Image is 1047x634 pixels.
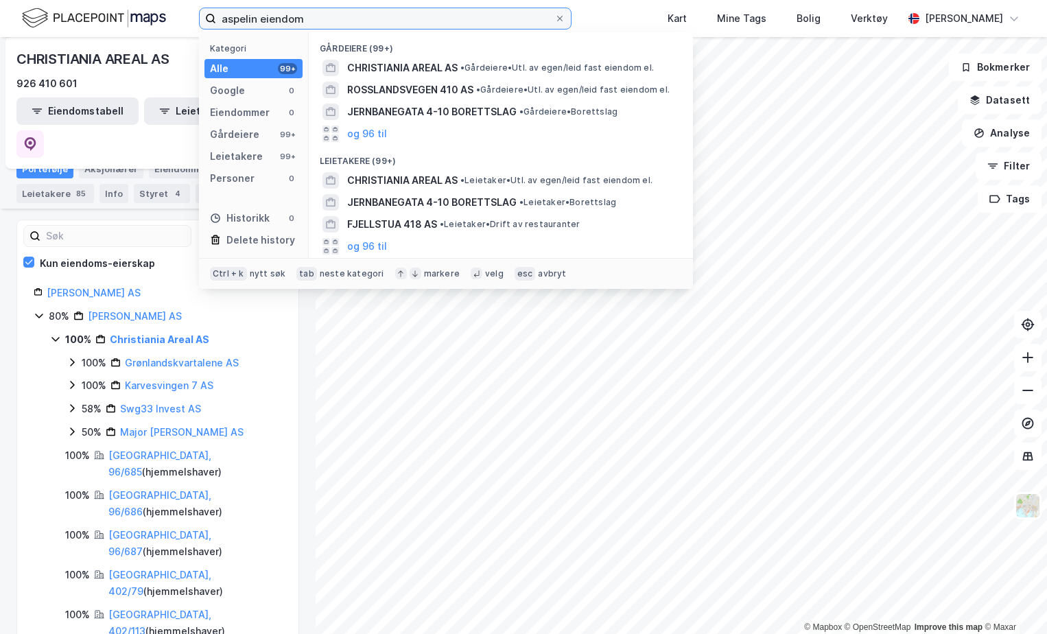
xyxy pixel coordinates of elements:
[347,82,473,98] span: ROSSLANDSVEGEN 410 AS
[804,622,842,632] a: Mapbox
[286,107,297,118] div: 0
[278,151,297,162] div: 99+
[65,487,90,504] div: 100%
[460,62,464,73] span: •
[978,185,1042,213] button: Tags
[65,447,90,464] div: 100%
[476,84,480,95] span: •
[519,106,523,117] span: •
[16,75,78,92] div: 926 410 601
[347,216,437,233] span: FJELLSTUA 418 AS
[99,184,128,203] div: Info
[108,529,211,557] a: [GEOGRAPHIC_DATA], 96/687
[347,238,387,255] button: og 96 til
[519,197,616,208] span: Leietaker • Borettslag
[962,119,1042,147] button: Analyse
[210,60,228,77] div: Alle
[210,267,247,281] div: Ctrl + k
[915,622,983,632] a: Improve this map
[851,10,888,27] div: Verktøy
[108,527,282,560] div: ( hjemmelshaver )
[476,84,670,95] span: Gårdeiere • Utl. av egen/leid fast eiendom el.
[210,148,263,165] div: Leietakere
[347,104,517,120] span: JERNBANEGATA 4-10 BORETTSLAG
[82,377,106,394] div: 100%
[668,10,687,27] div: Kart
[108,489,211,517] a: [GEOGRAPHIC_DATA], 96/686
[125,379,213,391] a: Karvesvingen 7 AS
[278,129,297,140] div: 99+
[196,184,290,203] div: Transaksjoner
[125,357,239,368] a: Grønlandskvartalene AS
[226,232,295,248] div: Delete history
[108,447,282,480] div: ( hjemmelshaver )
[440,219,444,229] span: •
[108,567,282,600] div: ( hjemmelshaver )
[40,255,155,272] div: Kun eiendoms-eierskap
[88,310,182,322] a: [PERSON_NAME] AS
[320,268,384,279] div: neste kategori
[296,267,317,281] div: tab
[515,267,536,281] div: esc
[40,226,191,246] input: Søk
[278,63,297,74] div: 99+
[347,194,517,211] span: JERNBANEGATA 4-10 BORETTSLAG
[16,184,94,203] div: Leietakere
[108,487,282,520] div: ( hjemmelshaver )
[47,287,141,298] a: [PERSON_NAME] AS
[286,85,297,96] div: 0
[49,308,69,325] div: 80%
[538,268,566,279] div: avbryt
[16,97,139,125] button: Eiendomstabell
[210,170,255,187] div: Personer
[134,184,190,203] div: Styret
[210,82,245,99] div: Google
[144,97,266,125] button: Leietakertabell
[949,54,1042,81] button: Bokmerker
[976,152,1042,180] button: Filter
[120,403,201,414] a: Swg33 Invest AS
[171,187,185,200] div: 4
[22,6,166,30] img: logo.f888ab2527a4732fd821a326f86c7f29.svg
[717,10,766,27] div: Mine Tags
[978,568,1047,634] iframe: Chat Widget
[108,449,211,478] a: [GEOGRAPHIC_DATA], 96/685
[73,187,89,200] div: 85
[65,527,90,543] div: 100%
[347,172,458,189] span: CHRISTIANIA AREAL AS
[120,426,244,438] a: Major [PERSON_NAME] AS
[925,10,1003,27] div: [PERSON_NAME]
[485,268,504,279] div: velg
[519,106,617,117] span: Gårdeiere • Borettslag
[347,126,387,142] button: og 96 til
[286,213,297,224] div: 0
[82,355,106,371] div: 100%
[424,268,460,279] div: markere
[65,331,91,348] div: 100%
[65,607,90,623] div: 100%
[286,173,297,184] div: 0
[309,145,693,169] div: Leietakere (99+)
[250,268,286,279] div: nytt søk
[440,219,580,230] span: Leietaker • Drift av restauranter
[309,32,693,57] div: Gårdeiere (99+)
[958,86,1042,114] button: Datasett
[110,333,209,345] a: Christiania Areal AS
[82,424,102,441] div: 50%
[108,569,211,597] a: [GEOGRAPHIC_DATA], 402/79
[16,48,172,70] div: CHRISTIANIA AREAL AS
[845,622,911,632] a: OpenStreetMap
[210,126,259,143] div: Gårdeiere
[210,210,270,226] div: Historikk
[519,197,523,207] span: •
[210,43,303,54] div: Kategori
[210,104,270,121] div: Eiendommer
[216,8,554,29] input: Søk på adresse, matrikkel, gårdeiere, leietakere eller personer
[82,401,102,417] div: 58%
[797,10,821,27] div: Bolig
[65,567,90,583] div: 100%
[460,62,654,73] span: Gårdeiere • Utl. av egen/leid fast eiendom el.
[347,60,458,76] span: CHRISTIANIA AREAL AS
[1015,493,1041,519] img: Z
